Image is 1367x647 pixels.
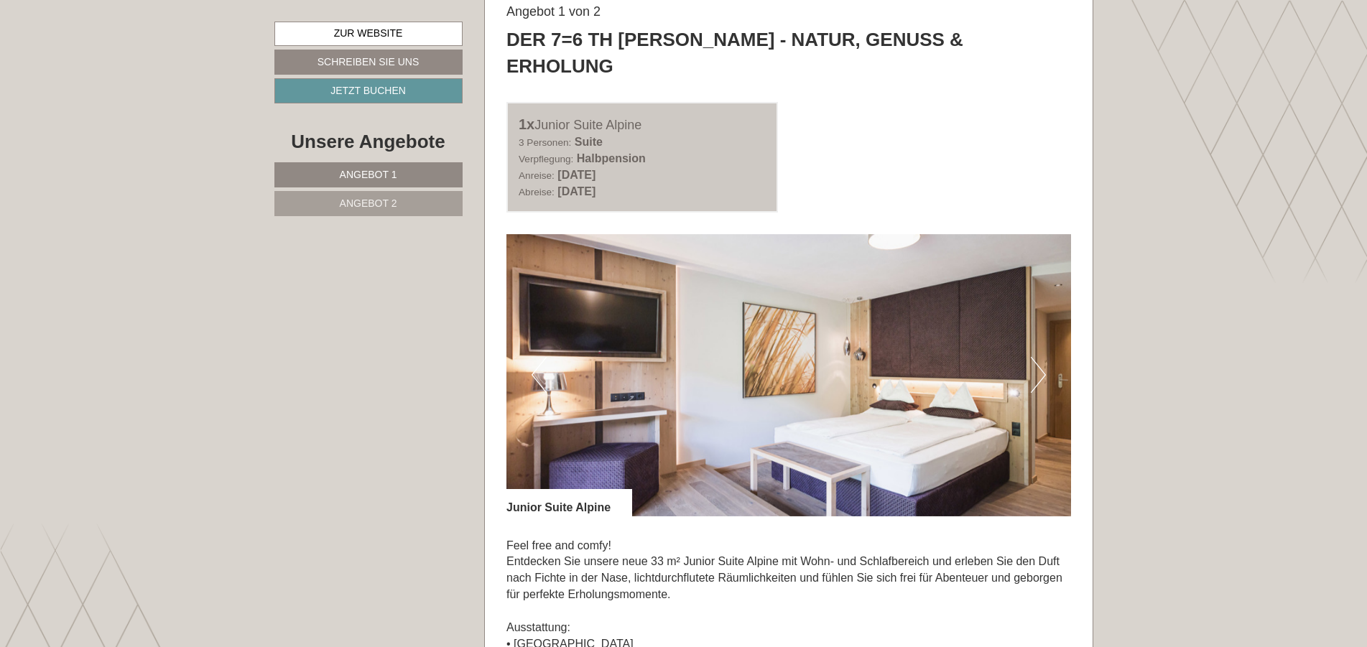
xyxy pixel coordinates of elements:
button: Previous [532,357,547,393]
small: 3 Personen: [519,137,571,148]
b: Halbpension [577,152,646,164]
small: Verpflegung: [519,154,573,164]
b: 1x [519,116,534,132]
button: Next [1031,357,1046,393]
small: Abreise: [519,187,555,197]
img: image [506,234,1071,516]
span: Angebot 2 [340,197,397,209]
a: Zur Website [274,22,463,46]
span: Angebot 1 [340,169,397,180]
a: Schreiben Sie uns [274,50,463,75]
b: [DATE] [557,185,596,197]
div: Der 7=6 TH [PERSON_NAME] - Natur, Genuss & Erholung [506,27,1071,80]
small: Anreise: [519,170,555,181]
div: Junior Suite Alpine [506,489,632,516]
a: Jetzt buchen [274,78,463,103]
div: Junior Suite Alpine [519,114,766,135]
b: [DATE] [557,169,596,181]
b: Suite [575,136,603,148]
div: Unsere Angebote [274,129,463,155]
span: Angebot 1 von 2 [506,4,601,19]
